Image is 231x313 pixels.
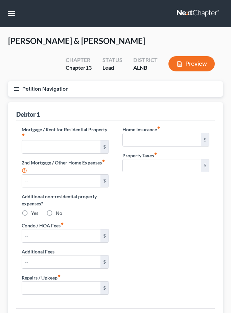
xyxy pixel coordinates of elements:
[123,159,201,172] input: --
[102,64,122,72] div: Lead
[122,126,160,133] label: Home Insurance
[22,248,54,255] label: Additional Fees
[122,152,157,159] label: Property Taxes
[22,133,25,136] i: fiber_manual_record
[100,175,109,187] div: $
[61,222,64,225] i: fiber_manual_record
[57,274,61,277] i: fiber_manual_record
[8,81,223,97] button: Petition Navigation
[22,175,100,187] input: --
[100,255,109,268] div: $
[123,133,201,146] input: --
[201,133,209,146] div: $
[86,64,92,71] span: 13
[22,140,100,153] input: --
[56,210,62,217] label: No
[22,222,64,229] label: Condo / HOA Fees
[8,36,145,46] span: [PERSON_NAME] & [PERSON_NAME]
[100,282,109,294] div: $
[31,210,38,217] label: Yes
[201,159,209,172] div: $
[22,229,100,242] input: --
[102,159,105,162] i: fiber_manual_record
[22,159,109,174] label: 2nd Mortgage / Other Home Expenses
[22,282,100,294] input: --
[100,229,109,242] div: $
[100,140,109,153] div: $
[22,255,100,268] input: --
[154,152,157,155] i: fiber_manual_record
[66,64,92,72] div: Chapter
[157,126,160,129] i: fiber_manual_record
[16,110,40,118] div: Debtor 1
[168,56,215,71] button: Preview
[133,56,158,64] div: District
[22,274,61,281] label: Repairs / Upkeep
[133,64,158,72] div: ALNB
[22,193,109,207] label: Additional non-residential property expenses?
[102,56,122,64] div: Status
[66,56,92,64] div: Chapter
[22,126,109,140] label: Mortgage / Rent for Residential Property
